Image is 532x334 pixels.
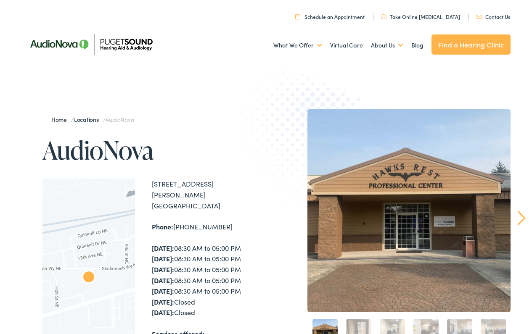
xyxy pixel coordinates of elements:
[152,179,266,211] div: [STREET_ADDRESS][PERSON_NAME] [GEOGRAPHIC_DATA]
[518,210,526,226] a: Next
[152,265,174,274] strong: [DATE]:
[381,14,386,19] img: utility icon
[476,15,482,19] img: utility icon
[152,243,174,252] strong: [DATE]:
[42,136,266,164] h1: AudioNova
[411,30,423,61] a: Blog
[51,115,134,124] span: / /
[152,221,266,232] div: [PHONE_NUMBER]
[152,276,174,285] strong: [DATE]:
[79,268,99,288] div: AudioNova
[295,13,365,20] a: Schedule an Appointment
[381,13,460,20] a: Take Online [MEDICAL_DATA]
[152,308,174,317] strong: [DATE]:
[51,115,71,124] a: Home
[152,254,174,263] strong: [DATE]:
[106,115,134,124] span: AudioNova
[273,30,322,61] a: What We Offer
[152,222,173,231] strong: Phone:
[152,286,174,295] strong: [DATE]:
[152,297,174,306] strong: [DATE]:
[295,14,300,19] img: utility icon
[476,13,510,20] a: Contact Us
[152,243,266,318] div: 08:30 AM to 05:00 PM 08:30 AM to 05:00 PM 08:30 AM to 05:00 PM 08:30 AM to 05:00 PM 08:30 AM to 0...
[431,34,511,55] a: Find a Hearing Clinic
[330,30,363,61] a: Virtual Care
[74,115,103,124] a: Locations
[371,30,403,61] a: About Us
